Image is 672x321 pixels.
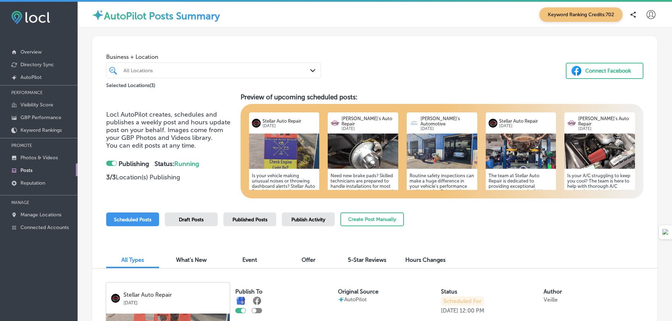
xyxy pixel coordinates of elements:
[106,173,116,181] strong: 3 / 3
[567,119,576,128] img: logo
[328,134,398,169] img: 9b7b3848-6180-43f3-8b53-cbf4edd2229cIMG_20190608_100138324.jpg
[344,296,367,303] p: AutoPilot
[20,49,42,55] p: Overview
[331,173,395,242] h5: Need new brake pads? Skilled technicians are prepared to handle installations for most cars and t...
[341,126,395,131] p: [DATE]
[348,257,386,263] span: 5-Star Reviews
[176,257,207,263] span: What's New
[106,54,321,60] span: Business + Location
[262,124,316,128] p: [DATE]
[420,126,474,131] p: [DATE]
[20,115,61,121] p: GBP Performance
[121,257,144,263] span: All Types
[489,173,553,252] h5: The team at Stellar Auto Repair is dedicated to providing exceptional customer care and reliable ...
[489,119,497,128] img: logo
[662,229,669,235] img: Detect Auto
[460,307,484,314] p: 12:00 PM
[544,296,558,303] p: Veille
[114,217,151,223] span: Scheduled Posts
[106,80,155,88] p: Selected Locations ( 3 )
[20,212,61,218] p: Manage Locations
[20,224,69,230] p: Connected Accounts
[106,111,230,142] span: Locl AutoPilot creates, schedules and publishes a weekly post and hours update post on your behal...
[585,66,631,76] div: Connect Facebook
[252,119,261,128] img: logo
[441,288,457,295] label: Status
[252,173,317,252] h5: Is your vehicle making unusual noises or throwing dashboard alerts? Stellar Auto Repair is equipp...
[123,292,225,298] p: Stellar Auto Repair
[155,160,199,168] strong: Status:
[179,217,204,223] span: Draft Posts
[123,67,311,73] div: All Locations
[106,142,196,149] span: You can edit posts at any time.
[539,7,623,22] span: Keyword Ranking Credits: 702
[92,9,104,21] img: autopilot-icon
[331,119,339,128] img: logo
[410,119,418,128] img: logo
[20,155,58,161] p: Photos & Videos
[241,93,643,101] h3: Preview of upcoming scheduled posts:
[123,298,225,305] p: [DATE]
[338,296,344,303] img: autopilot-icon
[104,10,220,22] label: AutoPilot Posts Summary
[20,62,54,68] p: Directory Sync
[441,307,458,314] p: [DATE]
[20,127,62,133] p: Keyword Rankings
[566,63,643,79] button: Connect Facebook
[291,217,325,223] span: Publish Activity
[20,180,45,186] p: Reputation
[341,116,395,126] p: [PERSON_NAME]'s Auto Repair
[242,257,257,263] span: Event
[486,134,556,169] img: 175034899362dab14a-07c6-4972-b3fe-279fe04d28b7_2025-06-19.jpg
[119,160,149,168] strong: Publishing
[499,124,553,128] p: [DATE]
[20,167,32,173] p: Posts
[544,288,562,295] label: Author
[407,134,477,169] img: 1ff90691-76bb-419f-b354-81b1dc80574barthurs13.jpg
[174,160,199,168] span: Running
[20,74,42,80] p: AutoPilot
[441,296,484,306] p: Scheduled For
[106,173,235,181] p: Location(s) Publishing
[340,212,404,226] button: Create Post Manually
[405,257,446,263] span: Hours Changes
[302,257,315,263] span: Offer
[249,134,320,169] img: 174420068798de591e-e56b-4a16-aa0c-6a2f8accbe6d_2023-02-17.jpg
[564,134,635,169] img: 0e6aedab-eba5-4c8b-b44d-3e7cddd8530dIMG_20200214_174243245.jpg
[499,118,553,124] p: Stellar Auto Repair
[410,173,474,247] h5: Routine safety inspections can make a huge difference in your vehicle's performance and longevity...
[338,288,379,295] label: Original Source
[578,116,632,126] p: [PERSON_NAME]'s Auto Repair
[11,11,50,24] img: fda3e92497d09a02dc62c9cd864e3231.png
[567,173,632,242] h5: Is your A/C struggling to keep you cool? The team is here to help with thorough A/C recharging an...
[262,118,316,124] p: Stellar Auto Repair
[235,288,262,295] label: Publish To
[20,102,53,108] p: Visibility Score
[232,217,267,223] span: Published Posts
[111,294,120,303] img: logo
[420,116,474,126] p: [PERSON_NAME]'s Automotive
[578,126,632,131] p: [DATE]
